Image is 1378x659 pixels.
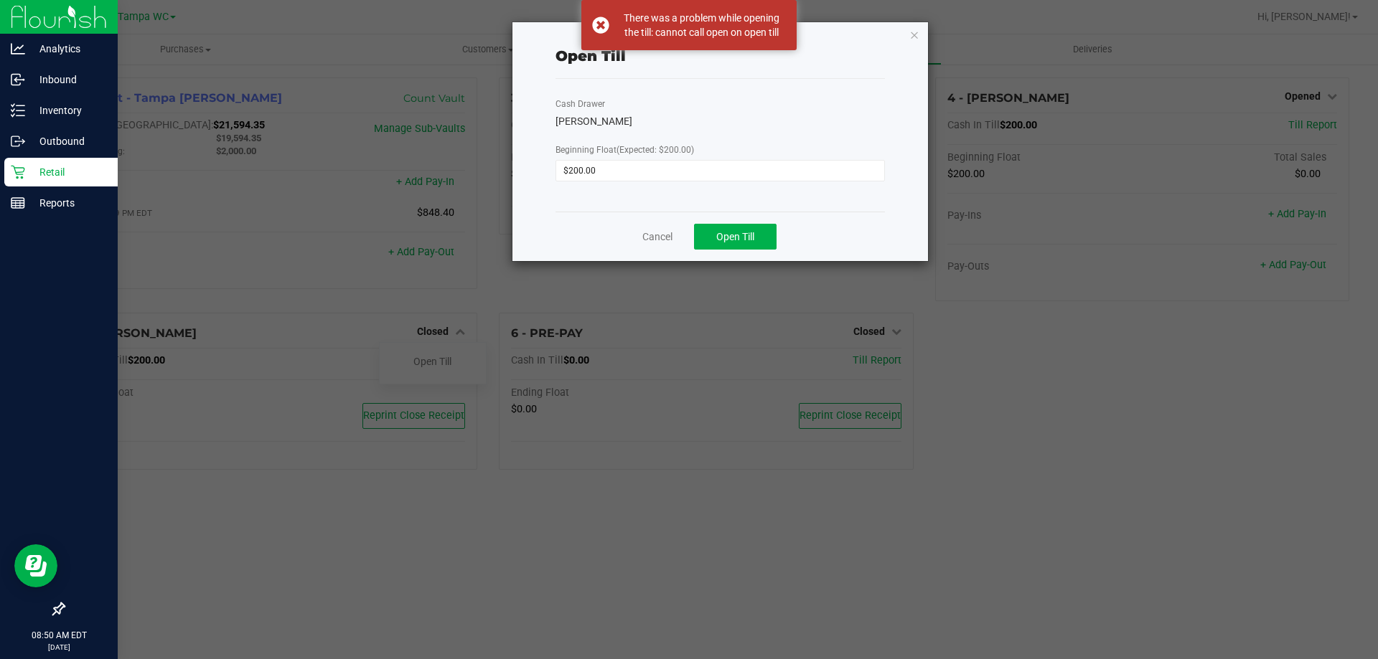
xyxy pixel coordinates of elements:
[617,145,694,155] span: (Expected: $200.00)
[11,165,25,179] inline-svg: Retail
[11,72,25,87] inline-svg: Inbound
[11,196,25,210] inline-svg: Reports
[11,42,25,56] inline-svg: Analytics
[556,98,605,110] label: Cash Drawer
[11,134,25,148] inline-svg: Outbound
[556,45,626,67] div: Open Till
[25,102,111,119] p: Inventory
[6,642,111,653] p: [DATE]
[716,231,754,242] span: Open Till
[617,11,786,39] div: There was a problem while opening the till: cannot call open on open till
[14,544,57,587] iframe: Resource center
[25,133,111,150] p: Outbound
[11,103,25,118] inline-svg: Inventory
[25,163,111,181] p: Retail
[556,114,885,129] div: [PERSON_NAME]
[642,229,672,245] a: Cancel
[556,145,694,155] span: Beginning Float
[25,40,111,57] p: Analytics
[6,629,111,642] p: 08:50 AM EDT
[694,224,777,250] button: Open Till
[25,194,111,212] p: Reports
[25,71,111,88] p: Inbound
